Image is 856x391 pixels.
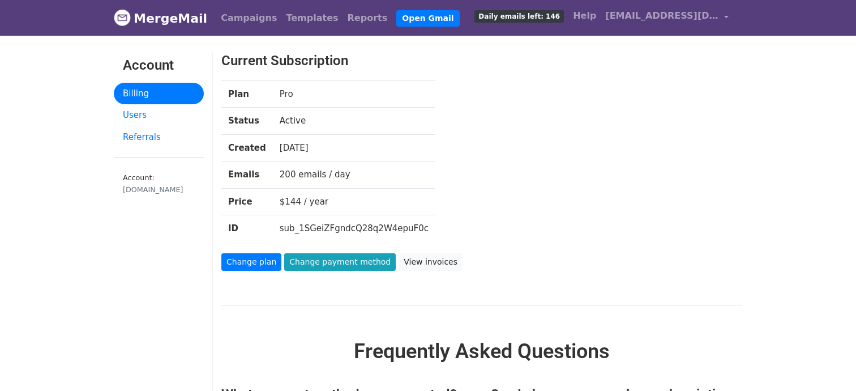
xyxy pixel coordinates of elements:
td: sub_1SGeiZFgndcQ28q2W4epuF0c [273,215,435,242]
th: Status [221,108,273,135]
td: 200 emails / day [273,161,435,189]
td: Active [273,108,435,135]
a: [EMAIL_ADDRESS][DOMAIN_NAME] [601,5,733,31]
th: Plan [221,80,273,108]
a: MergeMail [114,6,207,30]
td: Pro [273,80,435,108]
a: Help [568,5,601,27]
a: Change payment method [284,253,396,271]
img: MergeMail logo [114,9,131,26]
span: Daily emails left: 146 [474,10,564,23]
a: Reports [343,7,392,29]
a: Billing [114,83,204,105]
a: Templates [281,7,343,29]
td: [DATE] [273,134,435,161]
div: [DOMAIN_NAME] [123,184,195,195]
td: $144 / year [273,188,435,215]
h2: Frequently Asked Questions [221,339,742,364]
a: Open Gmail [396,10,459,27]
th: Emails [221,161,273,189]
a: View invoices [399,253,463,271]
a: Daily emails left: 146 [470,5,568,27]
th: ID [221,215,273,242]
a: Campaigns [216,7,281,29]
th: Created [221,134,273,161]
a: Users [114,104,204,126]
span: [EMAIL_ADDRESS][DOMAIN_NAME] [605,9,718,23]
a: Change plan [221,253,281,271]
th: Price [221,188,273,215]
h3: Current Subscription [221,53,697,69]
a: Referrals [114,126,204,148]
h3: Account [123,57,195,74]
small: Account: [123,173,195,195]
